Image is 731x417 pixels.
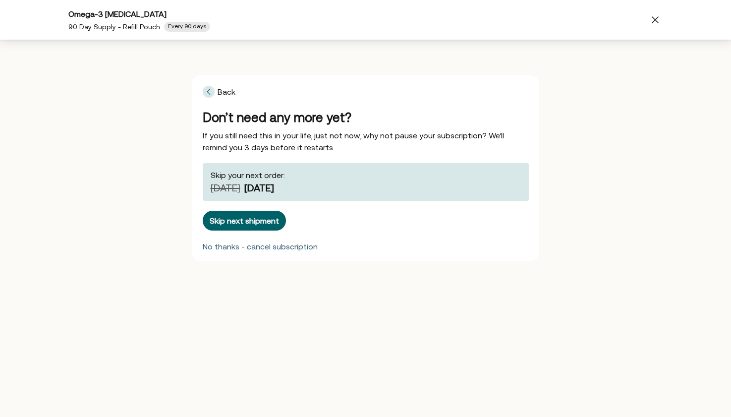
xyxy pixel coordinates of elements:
span: Every 90 days [168,23,206,31]
span: 90 Day Supply - Refill Pouch [68,23,160,31]
span: [DATE] [244,182,274,193]
div: No thanks - cancel subscription [203,242,318,250]
span: Omega-3 [MEDICAL_DATA] [68,9,167,18]
span: If you still need this in your life, just not now, why not pause your subscription? We’ll remind ... [203,131,504,152]
span: Skip your next order: [211,171,285,179]
span: [DATE] [211,182,240,193]
div: Skip next shipment [210,217,279,225]
span: Back [203,86,235,98]
span: Back [218,87,235,96]
div: Don’t need any more yet? [203,110,529,125]
button: Skip next shipment [203,211,286,231]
